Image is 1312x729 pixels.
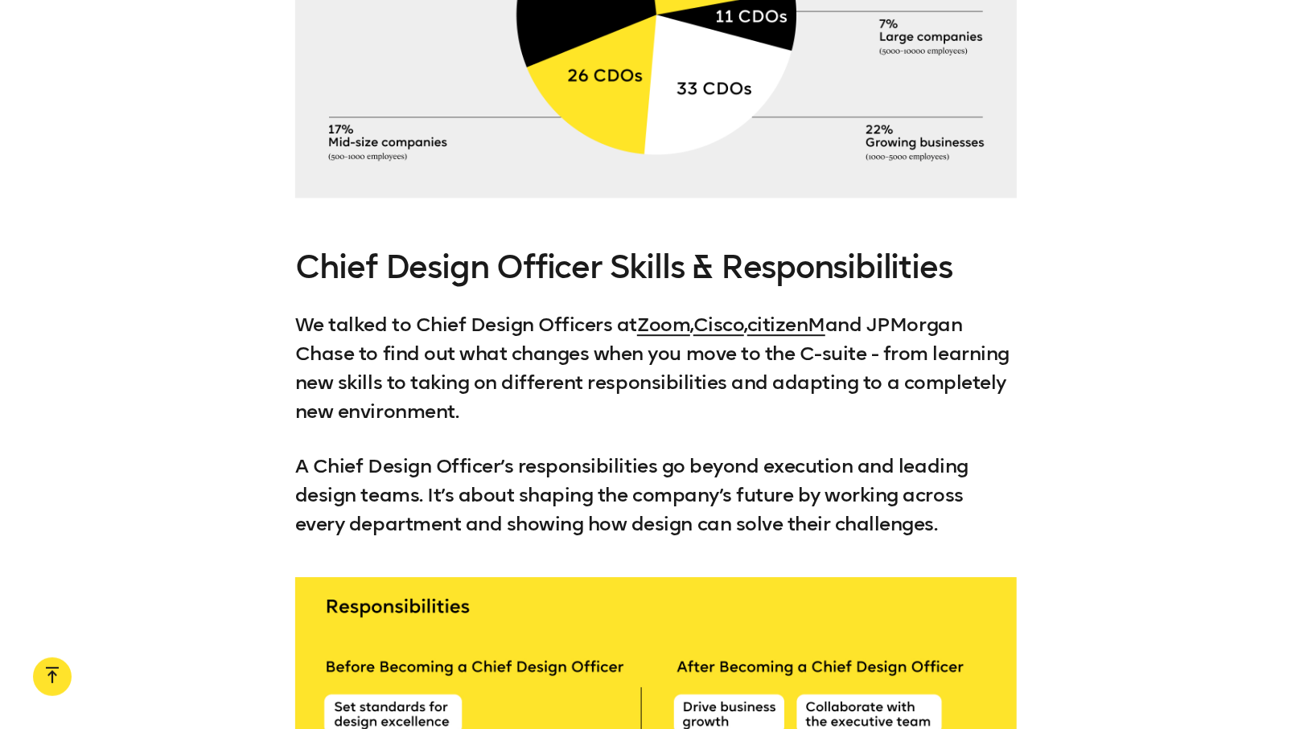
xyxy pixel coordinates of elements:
[747,313,825,336] a: citizenM
[693,313,745,336] a: Cisco
[295,452,1017,539] p: A Chief Design Officer’s responsibilities go beyond execution and leading design teams. It’s abou...
[295,310,1017,426] p: We talked to Chief Design Officers at , , and JPMorgan Chase to find out what changes when you mo...
[637,313,690,336] a: Zoom
[295,249,1017,285] h3: Chief Design Officer Skills & Responsibilities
